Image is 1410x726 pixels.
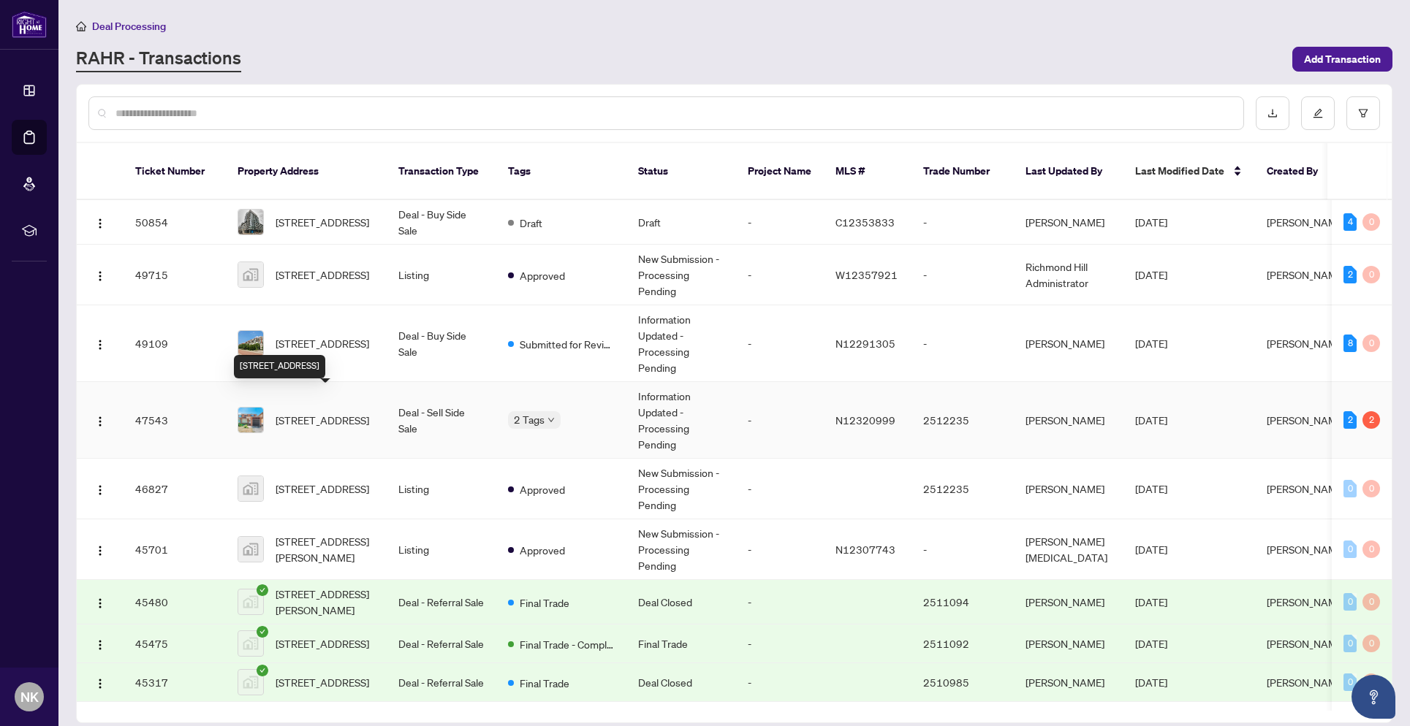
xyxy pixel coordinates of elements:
div: [STREET_ADDRESS] [234,355,325,378]
div: 2 [1343,266,1357,283]
td: 49715 [124,245,226,305]
th: Last Updated By [1014,143,1123,200]
span: N12320999 [835,413,895,427]
th: Ticket Number [124,143,226,200]
td: 45480 [124,580,226,624]
span: [DATE] [1135,595,1167,608]
button: Logo [88,477,112,500]
td: Deal - Referral Sale [387,663,496,702]
td: Draft [626,200,736,245]
div: 0 [1362,635,1380,652]
img: thumbnail-img [238,589,263,614]
span: [PERSON_NAME] [1267,215,1346,229]
td: - [736,245,824,305]
span: [DATE] [1135,676,1167,689]
span: Add Transaction [1304,47,1381,71]
img: Logo [94,270,106,282]
td: 2511094 [911,580,1014,624]
span: Final Trade [520,675,569,691]
td: - [911,305,1014,382]
td: - [736,663,824,702]
td: Information Updated - Processing Pending [626,305,736,382]
img: thumbnail-img [238,631,263,656]
span: Final Trade [520,595,569,611]
span: check-circle [257,626,268,638]
td: Deal Closed [626,663,736,702]
span: 2 Tags [514,411,545,428]
img: logo [12,11,47,38]
div: 2 [1362,411,1380,429]
span: [STREET_ADDRESS] [276,412,369,428]
div: 0 [1362,480,1380,497]
div: 0 [1362,540,1380,558]
span: check-circle [257,665,268,676]
td: [PERSON_NAME] [1014,200,1123,245]
div: 4 [1343,213,1357,231]
span: N12291305 [835,337,895,350]
span: [DATE] [1135,215,1167,229]
span: [DATE] [1135,337,1167,350]
span: Submitted for Review [520,336,615,352]
span: [STREET_ADDRESS] [276,214,369,230]
div: 0 [1343,635,1357,652]
span: [DATE] [1135,413,1167,427]
span: [PERSON_NAME] [1267,413,1346,427]
img: thumbnail-img [238,476,263,501]
td: Deal - Buy Side Sale [387,200,496,245]
div: 0 [1343,540,1357,558]
div: 0 [1343,673,1357,691]
span: [DATE] [1135,543,1167,556]
td: Listing [387,245,496,305]
th: Project Name [736,143,824,200]
td: [PERSON_NAME][MEDICAL_DATA] [1014,519,1123,580]
td: Richmond Hill Administrator [1014,245,1123,305]
th: Created By [1255,143,1343,200]
div: 0 [1362,673,1380,691]
span: N12307743 [835,543,895,556]
td: 2511092 [911,624,1014,663]
td: [PERSON_NAME] [1014,580,1123,624]
th: Transaction Type [387,143,496,200]
td: [PERSON_NAME] [1014,624,1123,663]
button: Logo [88,210,112,234]
span: download [1267,108,1278,118]
button: Logo [88,263,112,286]
span: Final Trade - Completed [520,636,615,652]
td: Listing [387,519,496,580]
button: download [1256,96,1289,130]
td: 2512235 [911,459,1014,519]
img: thumbnail-img [238,262,263,287]
button: Logo [88,632,112,655]
td: - [736,200,824,245]
span: Last Modified Date [1135,163,1224,179]
span: [PERSON_NAME] [1267,268,1346,281]
td: New Submission - Processing Pending [626,245,736,305]
th: Property Address [226,143,387,200]
span: [DATE] [1135,637,1167,650]
td: Deal - Sell Side Sale [387,382,496,459]
a: RAHR - Transactions [76,46,241,72]
span: [PERSON_NAME] [1267,595,1346,608]
td: [PERSON_NAME] [1014,305,1123,382]
button: edit [1301,96,1335,130]
img: Logo [94,339,106,351]
td: 45317 [124,663,226,702]
th: Trade Number [911,143,1014,200]
span: [PERSON_NAME] [1267,676,1346,689]
span: W12357921 [835,268,898,281]
img: Logo [94,416,106,427]
div: 0 [1343,593,1357,611]
th: Status [626,143,736,200]
td: New Submission - Processing Pending [626,459,736,519]
span: [STREET_ADDRESS] [276,481,369,497]
span: Draft [520,215,542,231]
span: Deal Processing [92,20,166,33]
td: - [736,624,824,663]
span: Approved [520,267,565,283]
img: Logo [94,678,106,689]
span: NK [20,687,39,707]
button: Logo [88,408,112,432]
span: [STREET_ADDRESS][PERSON_NAME] [276,586,375,618]
span: [PERSON_NAME] [1267,337,1346,350]
button: Logo [88,590,112,614]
